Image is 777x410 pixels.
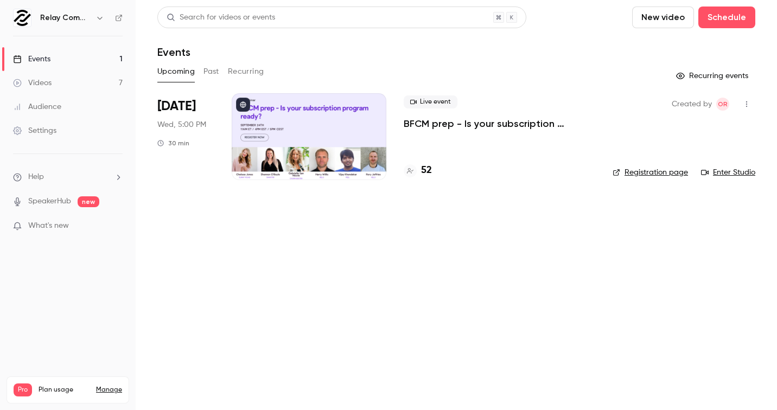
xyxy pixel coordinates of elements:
[39,386,90,394] span: Plan usage
[78,196,99,207] span: new
[632,7,694,28] button: New video
[13,101,61,112] div: Audience
[96,386,122,394] a: Manage
[613,167,688,178] a: Registration page
[404,95,457,108] span: Live event
[718,98,728,111] span: OR
[671,67,755,85] button: Recurring events
[167,12,275,23] div: Search for videos or events
[28,220,69,232] span: What's new
[28,196,71,207] a: SpeakerHub
[157,139,189,148] div: 30 min
[157,98,196,115] span: [DATE]
[157,63,195,80] button: Upcoming
[698,7,755,28] button: Schedule
[672,98,712,111] span: Created by
[404,163,432,178] a: 52
[157,93,214,180] div: Sep 24 Wed, 5:00 PM (Europe/Madrid)
[157,46,190,59] h1: Events
[28,171,44,183] span: Help
[404,117,595,130] a: BFCM prep - Is your subscription program ready?
[13,78,52,88] div: Videos
[701,167,755,178] a: Enter Studio
[13,125,56,136] div: Settings
[228,63,264,80] button: Recurring
[14,9,31,27] img: Relay Commerce
[716,98,729,111] span: Olivia Ragni
[13,171,123,183] li: help-dropdown-opener
[14,383,32,396] span: Pro
[203,63,219,80] button: Past
[421,163,432,178] h4: 52
[157,119,206,130] span: Wed, 5:00 PM
[13,54,50,65] div: Events
[40,12,91,23] h6: Relay Commerce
